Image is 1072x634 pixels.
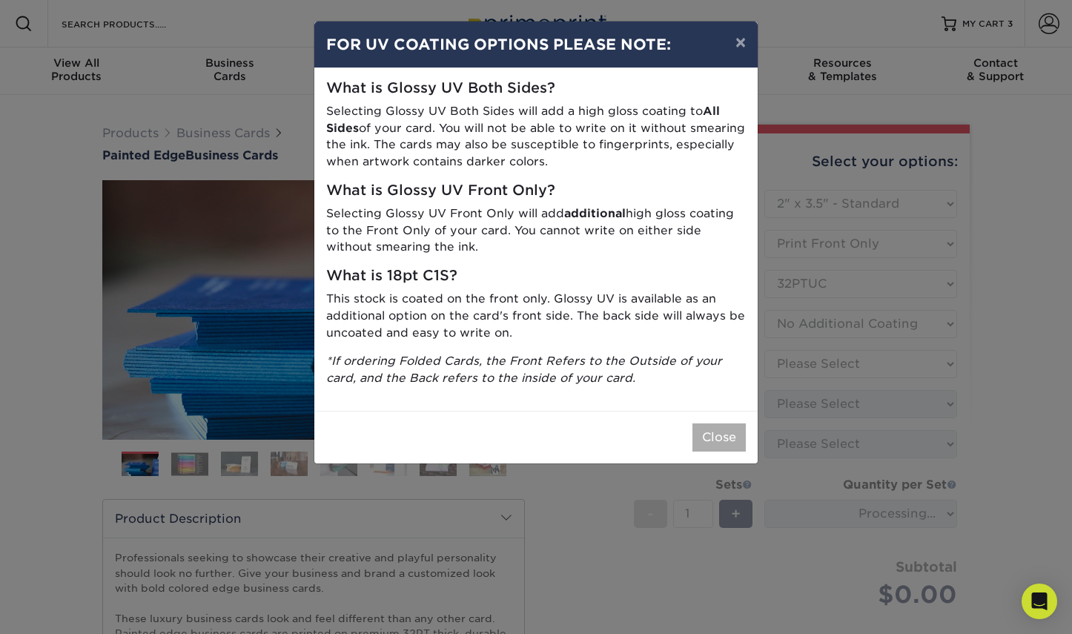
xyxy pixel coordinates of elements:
button: × [724,22,758,63]
h5: What is Glossy UV Front Only? [326,182,746,199]
p: Selecting Glossy UV Front Only will add high gloss coating to the Front Only of your card. You ca... [326,205,746,256]
p: This stock is coated on the front only. Glossy UV is available as an additional option on the car... [326,291,746,341]
h5: What is Glossy UV Both Sides? [326,80,746,97]
p: Selecting Glossy UV Both Sides will add a high gloss coating to of your card. You will not be abl... [326,103,746,171]
strong: All Sides [326,104,720,135]
i: *If ordering Folded Cards, the Front Refers to the Outside of your card, and the Back refers to t... [326,354,722,385]
button: Close [692,423,746,452]
strong: additional [564,206,626,220]
h5: What is 18pt C1S? [326,268,746,285]
div: Open Intercom Messenger [1022,584,1057,619]
h4: FOR UV COATING OPTIONS PLEASE NOTE: [326,33,746,56]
